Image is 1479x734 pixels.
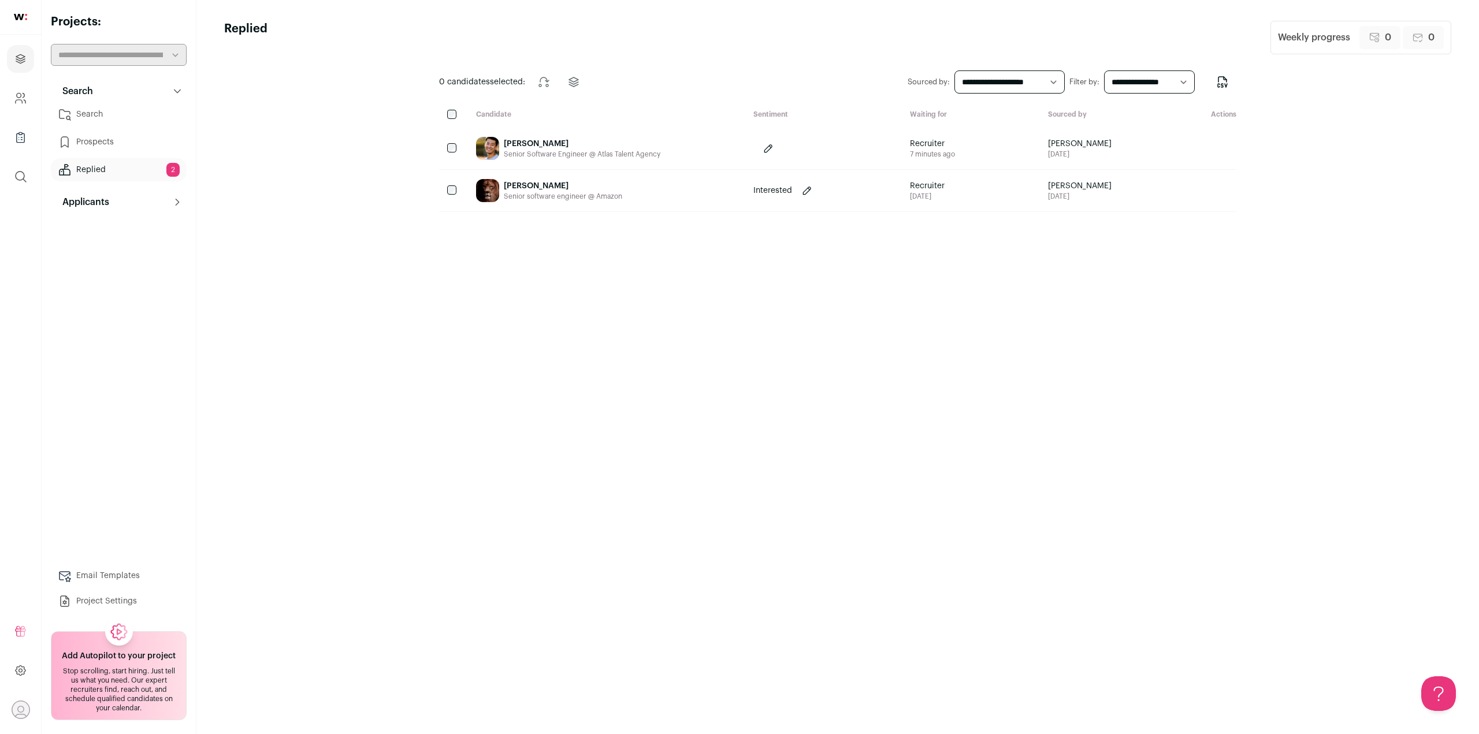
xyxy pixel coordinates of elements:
[62,650,176,662] h2: Add Autopilot to your project
[476,179,499,202] img: 0e227485b5d35aaa01561709d10854305639d5b8d9e9911a79a92363f097cd2e.jpg
[7,84,34,112] a: Company and ATS Settings
[1048,180,1112,192] span: [PERSON_NAME]
[51,14,187,30] h2: Projects:
[908,77,950,87] label: Sourced by:
[51,631,187,720] a: Add Autopilot to your project Stop scrolling, start hiring. Just tell us what you need. Our exper...
[910,192,945,201] div: [DATE]
[7,45,34,73] a: Projects
[1048,192,1112,201] span: [DATE]
[504,180,622,192] div: [PERSON_NAME]
[910,180,945,192] span: Recruiter
[14,14,27,20] img: wellfound-shorthand-0d5821cbd27db2630d0214b213865d53afaa358527fdda9d0ea32b1df1b89c2c.svg
[1048,150,1112,159] span: [DATE]
[51,80,187,103] button: Search
[910,138,955,150] span: Recruiter
[467,110,744,121] div: Candidate
[1278,31,1350,44] div: Weekly progress
[744,110,901,121] div: Sentiment
[504,150,660,159] div: Senior Software Engineer @ Atlas Talent Agency
[55,195,109,209] p: Applicants
[55,84,93,98] p: Search
[910,150,955,159] div: 7 minutes ago
[51,103,187,126] a: Search
[51,191,187,214] button: Applicants
[901,110,1039,121] div: Waiting for
[58,666,179,713] div: Stop scrolling, start hiring. Just tell us what you need. Our expert recruiters find, reach out, ...
[224,21,267,54] h1: Replied
[476,137,499,160] img: a7e246e3e7493b76907448e610008a1c53bcd0beee6d3b65b7556198b7a126d0.jpg
[1421,676,1456,711] iframe: Help Scout Beacon - Open
[1385,31,1391,44] span: 0
[7,124,34,151] a: Company Lists
[504,192,622,201] div: Senior software engineer @ Amazon
[51,564,187,587] a: Email Templates
[439,76,525,88] span: selected:
[51,131,187,154] a: Prospects
[1039,110,1195,121] div: Sourced by
[1048,138,1112,150] span: [PERSON_NAME]
[166,163,180,177] span: 2
[51,590,187,613] a: Project Settings
[1209,68,1236,96] button: Export to CSV
[504,138,660,150] div: [PERSON_NAME]
[753,185,792,196] p: Interested
[439,78,490,86] span: 0 candidates
[12,701,30,719] button: Open dropdown
[1195,110,1236,121] div: Actions
[1069,77,1099,87] label: Filter by:
[1428,31,1435,44] span: 0
[51,158,187,181] a: Replied2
